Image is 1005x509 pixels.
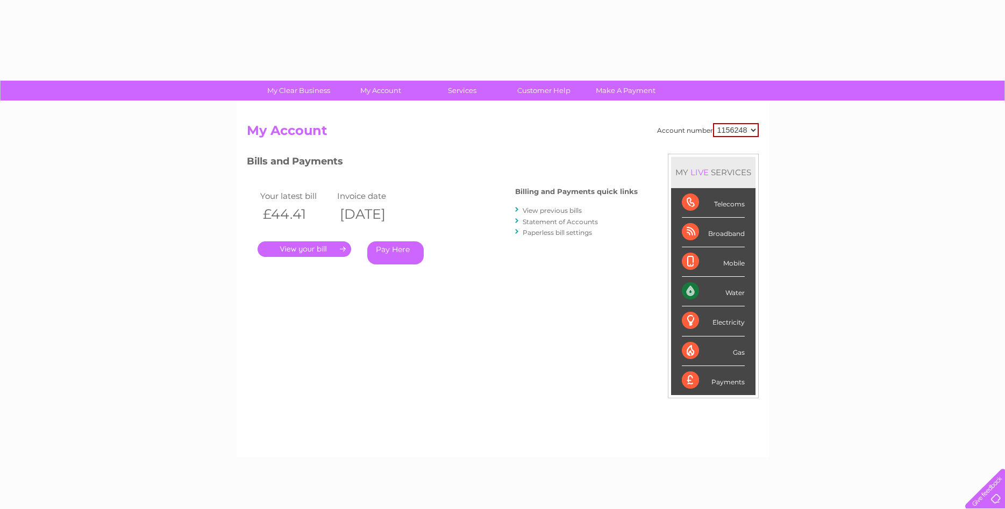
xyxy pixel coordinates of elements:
[682,366,745,395] div: Payments
[682,247,745,277] div: Mobile
[671,157,755,188] div: MY SERVICES
[688,167,711,177] div: LIVE
[682,188,745,218] div: Telecoms
[523,206,582,214] a: View previous bills
[247,123,759,144] h2: My Account
[500,81,588,101] a: Customer Help
[657,123,759,137] div: Account number
[258,203,335,225] th: £44.41
[258,241,351,257] a: .
[581,81,670,101] a: Make A Payment
[682,218,745,247] div: Broadband
[418,81,507,101] a: Services
[523,218,598,226] a: Statement of Accounts
[254,81,343,101] a: My Clear Business
[258,189,335,203] td: Your latest bill
[367,241,424,264] a: Pay Here
[247,154,638,173] h3: Bills and Payments
[334,189,412,203] td: Invoice date
[682,277,745,306] div: Water
[682,336,745,366] div: Gas
[336,81,425,101] a: My Account
[682,306,745,336] div: Electricity
[515,188,638,196] h4: Billing and Payments quick links
[523,228,592,236] a: Paperless bill settings
[334,203,412,225] th: [DATE]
